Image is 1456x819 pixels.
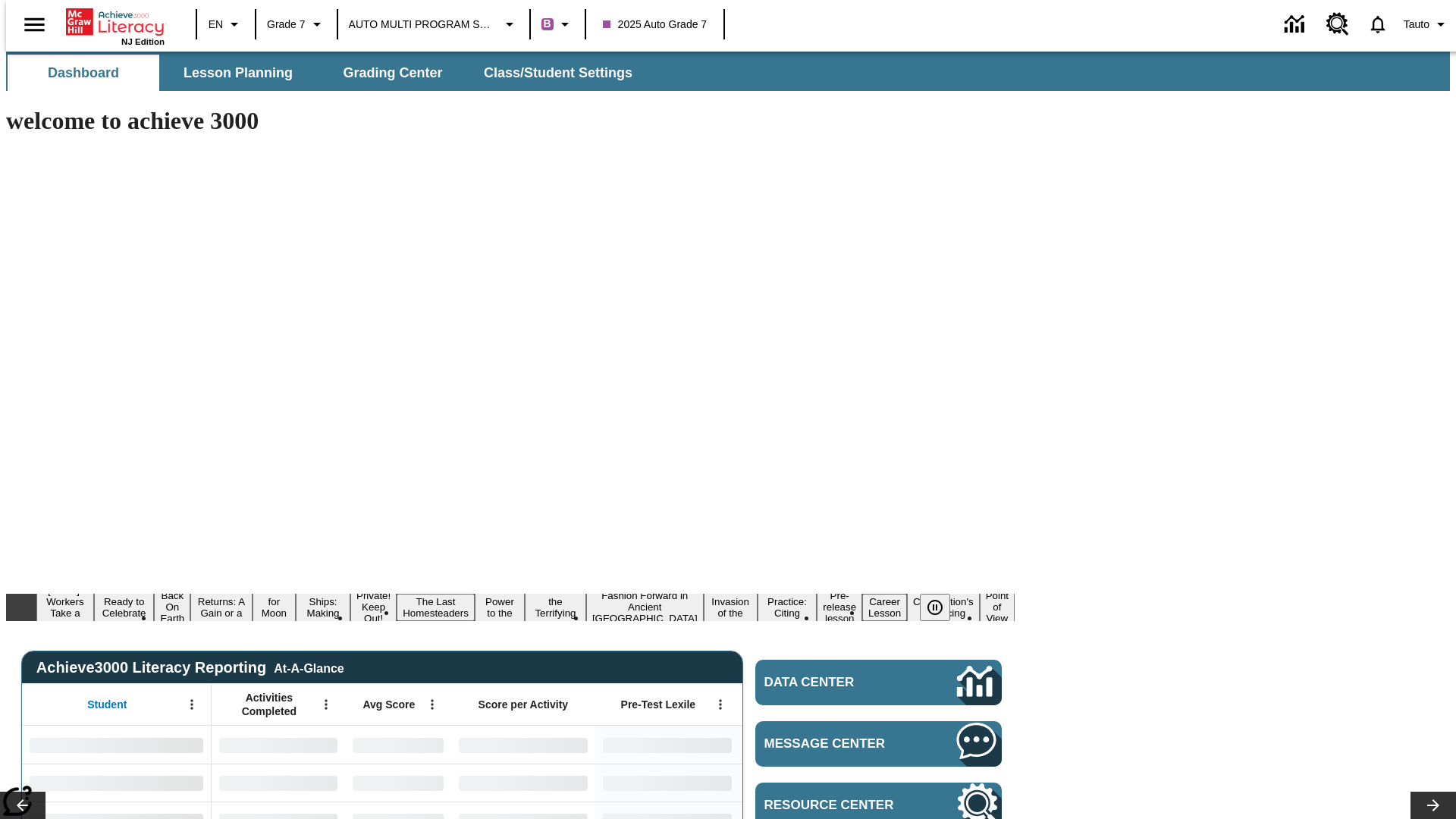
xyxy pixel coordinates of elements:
[704,582,758,632] button: Slide 12 The Invasion of the Free CD
[709,693,732,716] button: Open Menu
[479,698,569,711] span: Score per Activity
[980,588,1015,626] button: Slide 17 Point of View
[162,55,314,91] button: Lesson Planning
[817,588,862,626] button: Slide 14 Pre-release lesson
[764,798,912,813] span: Resource Center
[1398,11,1456,38] button: Profile/Settings
[6,55,646,91] div: SubNavbar
[154,588,190,626] button: Slide 3 Back On Earth
[920,594,950,621] button: Pause
[764,675,906,690] span: Data Center
[586,588,704,626] button: Slide 11 Fashion Forward in Ancient Rome
[36,582,94,632] button: Slide 1 Labor Day: Workers Take a Stand
[535,11,580,38] button: Boost Class color is purple. Change class color
[8,55,159,91] button: Dashboard
[274,659,344,676] div: At-A-Glance
[1358,5,1398,44] a: Notifications
[755,660,1002,705] a: Data Center
[349,17,498,33] span: AUTO MULTI PROGRAM SCHOOL
[920,594,965,621] div: Pause
[121,37,165,46] span: NJ Edition
[36,659,344,676] span: Achieve3000 Literacy Reporting
[6,107,1015,135] h1: welcome to achieve 3000
[764,736,912,752] span: Message Center
[315,693,337,716] button: Open Menu
[219,691,319,718] span: Activities Completed
[184,64,293,82] span: Lesson Planning
[907,582,980,632] button: Slide 16 The Constitution's Balancing Act
[6,52,1450,91] div: SubNavbar
[296,582,350,632] button: Slide 6 Cruise Ships: Making Waves
[1276,4,1317,45] a: Data Center
[603,17,708,33] span: 2025 Auto Grade 7
[350,588,397,626] button: Slide 7 Private! Keep Out!
[87,698,127,711] span: Student
[66,5,165,46] div: Home
[212,764,345,802] div: No Data,
[621,698,696,711] span: Pre-Test Lexile
[362,698,415,711] span: Avg Score
[862,594,907,621] button: Slide 15 Career Lesson
[317,55,469,91] button: Grading Center
[253,582,296,632] button: Slide 5 Time for Moon Rules?
[48,64,119,82] span: Dashboard
[475,582,525,632] button: Slide 9 Solar Power to the People
[758,582,817,632] button: Slide 13 Mixed Practice: Citing Evidence
[525,582,586,632] button: Slide 10 Attack of the Terrifying Tomatoes
[66,7,165,37] a: Home
[180,693,203,716] button: Open Menu
[343,11,525,38] button: School: AUTO MULTI PROGRAM SCHOOL, Select your school
[212,726,345,764] div: No Data,
[345,726,451,764] div: No Data,
[12,2,57,47] button: Open side menu
[345,764,451,802] div: No Data,
[209,17,223,33] span: EN
[202,11,250,38] button: Language: EN, Select a language
[343,64,442,82] span: Grading Center
[190,582,252,632] button: Slide 4 Free Returns: A Gain or a Drain?
[1404,17,1429,33] span: Tauto
[94,582,155,632] button: Slide 2 Get Ready to Celebrate Juneteenth!
[755,721,1002,767] a: Message Center
[544,14,551,33] span: B
[484,64,632,82] span: Class/Student Settings
[472,55,645,91] button: Class/Student Settings
[1410,792,1456,819] button: Lesson carousel, Next
[267,17,306,33] span: Grade 7
[261,11,332,38] button: Grade: Grade 7, Select a grade
[421,693,444,716] button: Open Menu
[397,594,475,621] button: Slide 8 The Last Homesteaders
[1317,4,1358,45] a: Resource Center, Will open in new tab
